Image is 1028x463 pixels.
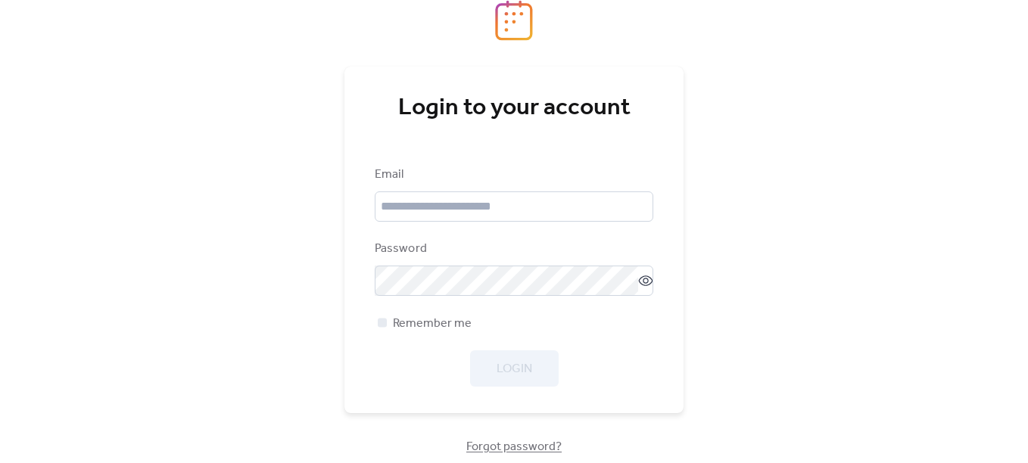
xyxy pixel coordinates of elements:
span: Forgot password? [466,438,562,456]
div: Email [375,166,650,184]
a: Forgot password? [466,443,562,451]
span: Remember me [393,315,472,333]
div: Password [375,240,650,258]
div: Login to your account [375,93,653,123]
